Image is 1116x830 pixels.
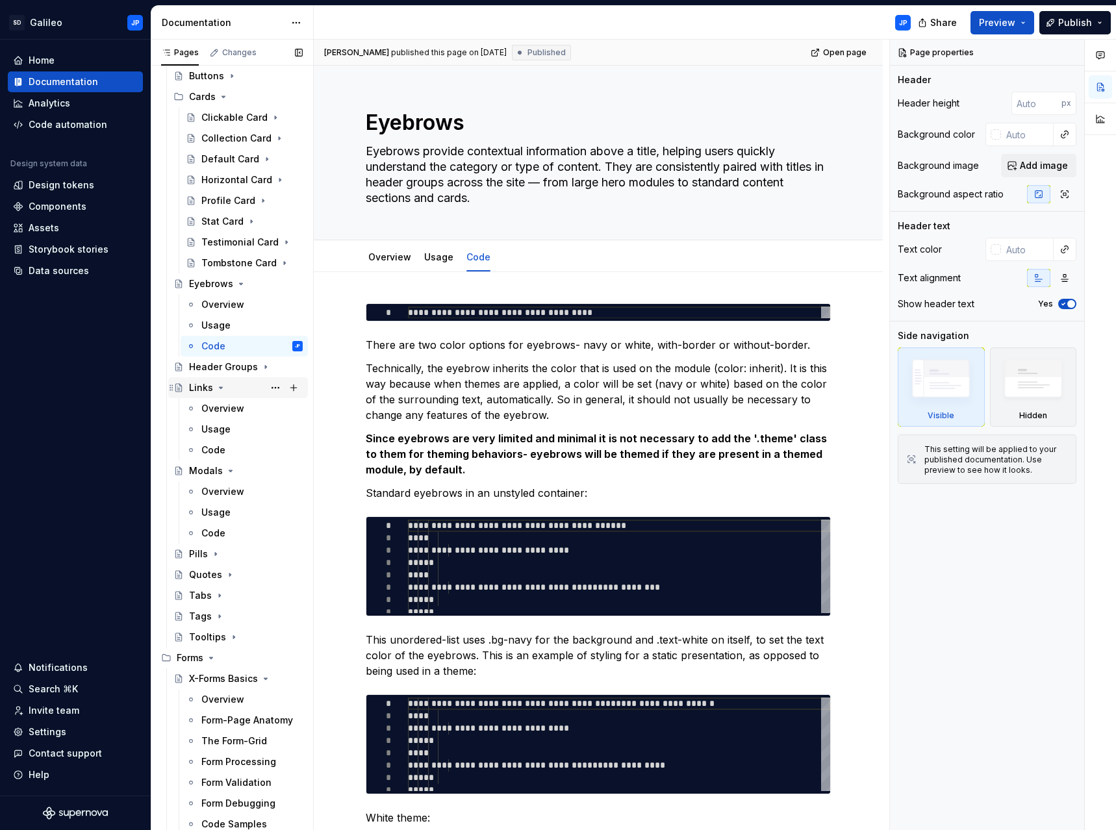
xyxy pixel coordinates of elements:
[898,347,985,427] div: Visible
[181,211,308,232] a: Stat Card
[8,71,143,92] a: Documentation
[898,297,974,310] div: Show header text
[177,651,203,664] div: Forms
[201,755,276,768] div: Form Processing
[189,610,212,623] div: Tags
[162,16,285,29] div: Documentation
[189,69,224,82] div: Buttons
[928,410,954,421] div: Visible
[181,253,308,273] a: Tombstone Card
[9,15,25,31] div: SD
[181,232,308,253] a: Testimonial Card
[168,377,308,398] a: Links
[181,481,308,502] a: Overview
[29,725,66,738] div: Settings
[8,722,143,742] a: Settings
[29,768,49,781] div: Help
[970,11,1034,34] button: Preview
[29,243,108,256] div: Storybook stories
[29,75,98,88] div: Documentation
[201,776,272,789] div: Form Validation
[363,243,416,270] div: Overview
[189,589,212,602] div: Tabs
[8,260,143,281] a: Data sources
[363,107,828,138] textarea: Eyebrows
[189,90,216,103] div: Cards
[181,107,308,128] a: Clickable Card
[368,251,411,262] a: Overview
[898,97,959,110] div: Header height
[181,294,308,315] a: Overview
[391,47,507,58] div: published this page on [DATE]
[29,54,55,67] div: Home
[189,672,258,685] div: X-Forms Basics
[29,97,70,110] div: Analytics
[201,340,225,353] div: Code
[181,398,308,419] a: Overview
[189,360,258,373] div: Header Groups
[181,440,308,460] a: Code
[8,679,143,699] button: Search ⌘K
[181,793,308,814] a: Form Debugging
[29,683,78,696] div: Search ⌘K
[1001,123,1054,146] input: Auto
[366,360,831,423] p: Technically, the eyebrow inherits the color that is used on the module (color: inherit). It is th...
[1019,410,1047,421] div: Hidden
[222,47,257,58] div: Changes
[29,200,86,213] div: Components
[8,50,143,71] a: Home
[366,337,831,353] p: There are two color options for eyebrows- navy or white, with-border or without-border.
[30,16,62,29] div: Galileo
[419,243,459,270] div: Usage
[201,735,267,748] div: The Form-Grid
[181,170,308,190] a: Horizontal Card
[29,264,89,277] div: Data sources
[1011,92,1061,115] input: Auto
[181,731,308,751] a: The Form-Grid
[29,118,107,131] div: Code automation
[898,243,942,256] div: Text color
[201,693,244,706] div: Overview
[189,631,226,644] div: Tooltips
[8,743,143,764] button: Contact support
[979,16,1015,29] span: Preview
[168,627,308,648] a: Tooltips
[1001,238,1054,261] input: Auto
[181,128,308,149] a: Collection Card
[8,239,143,260] a: Storybook stories
[8,175,143,195] a: Design tokens
[898,220,950,233] div: Header text
[990,347,1077,427] div: Hidden
[807,44,872,62] a: Open page
[3,8,148,36] button: SDGalileoJP
[366,810,831,825] p: White theme:
[181,772,308,793] a: Form Validation
[8,700,143,721] a: Invite team
[168,86,308,107] div: Cards
[1001,154,1076,177] button: Add image
[29,704,79,717] div: Invite team
[366,485,831,501] p: Standard eyebrows in an unstyled container:
[181,336,308,357] a: CodeJP
[527,47,566,58] span: Published
[189,381,213,394] div: Links
[1039,11,1111,34] button: Publish
[1038,299,1053,309] label: Yes
[168,66,308,86] a: Buttons
[189,464,223,477] div: Modals
[201,402,244,415] div: Overview
[201,132,272,145] div: Collection Card
[181,419,308,440] a: Usage
[898,329,969,342] div: Side navigation
[181,315,308,336] a: Usage
[201,194,255,207] div: Profile Card
[189,547,208,560] div: Pills
[168,668,308,689] a: X-Forms Basics
[201,714,293,727] div: Form-Page Anatomy
[131,18,140,28] div: JP
[823,47,867,58] span: Open page
[201,215,244,228] div: Stat Card
[189,568,222,581] div: Quotes
[8,657,143,678] button: Notifications
[181,689,308,710] a: Overview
